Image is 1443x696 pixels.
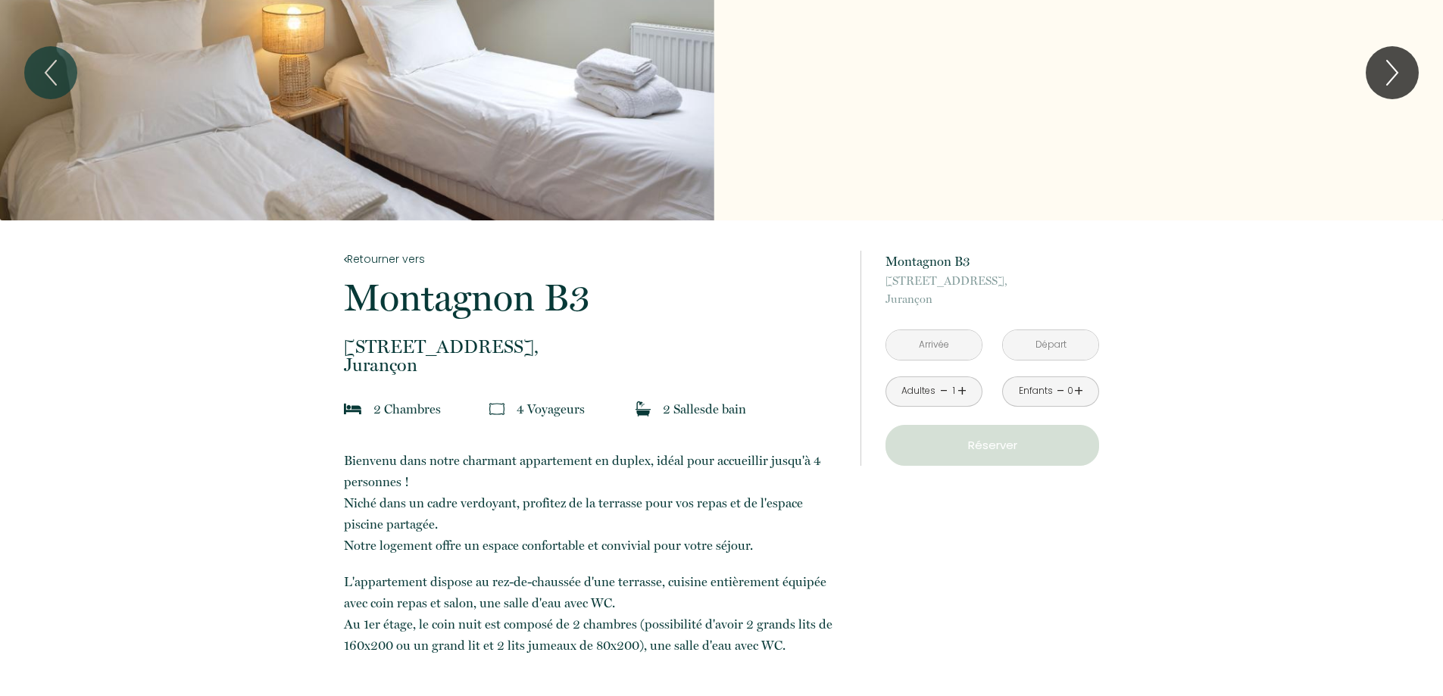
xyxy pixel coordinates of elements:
[950,384,957,398] div: 1
[373,398,441,420] p: 2 Chambre
[489,401,504,417] img: guests
[885,272,1099,290] span: [STREET_ADDRESS],
[1074,379,1083,403] a: +
[886,330,982,360] input: Arrivée
[344,338,841,374] p: Jurançon
[885,425,1099,466] button: Réserver
[1019,384,1053,398] div: Enfants
[885,251,1099,272] p: Montagnon B3
[901,384,935,398] div: Adultes
[344,450,841,556] p: Bienvenu dans notre charmant appartement en duplex, idéal pour accueillir jusqu'à 4 personnes ! N...
[1057,379,1065,403] a: -
[24,46,77,99] button: Previous
[344,571,841,656] p: L'appartement dispose au rez-de-chaussée d'une terrasse, cuisine entièrement équipée avec coin re...
[891,436,1094,454] p: Réserver
[1003,330,1098,360] input: Départ
[344,338,841,356] span: [STREET_ADDRESS],
[1067,384,1074,398] div: 0
[885,272,1099,308] p: Jurançon
[957,379,967,403] a: +
[517,398,585,420] p: 4 Voyageur
[700,401,705,417] span: s
[344,279,841,317] p: Montagnon B3
[436,401,441,417] span: s
[663,398,746,420] p: 2 Salle de bain
[1366,46,1419,99] button: Next
[344,251,841,267] a: Retourner vers
[579,401,585,417] span: s
[940,379,948,403] a: -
